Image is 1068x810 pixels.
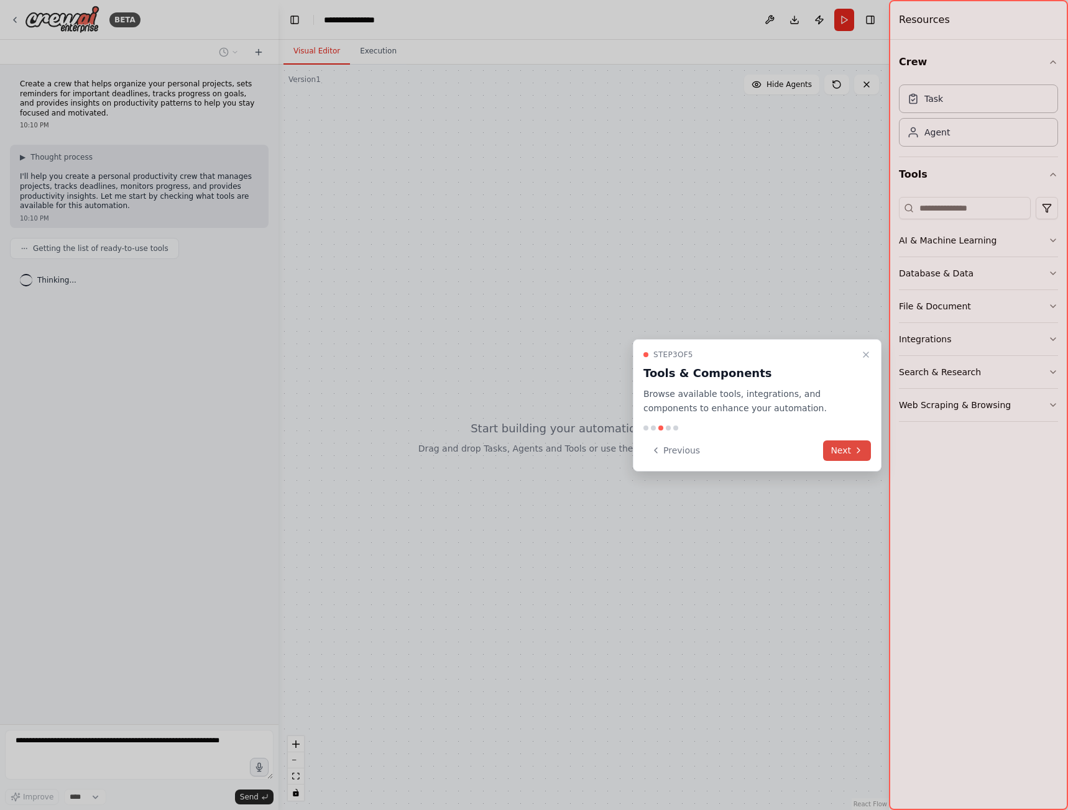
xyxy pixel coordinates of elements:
p: Browse available tools, integrations, and components to enhance your automation. [643,387,856,416]
button: Next [823,440,871,461]
button: Hide left sidebar [286,11,303,29]
button: Previous [643,440,707,461]
span: Step 3 of 5 [653,350,693,360]
h3: Tools & Components [643,365,856,382]
button: Close walkthrough [859,347,873,362]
